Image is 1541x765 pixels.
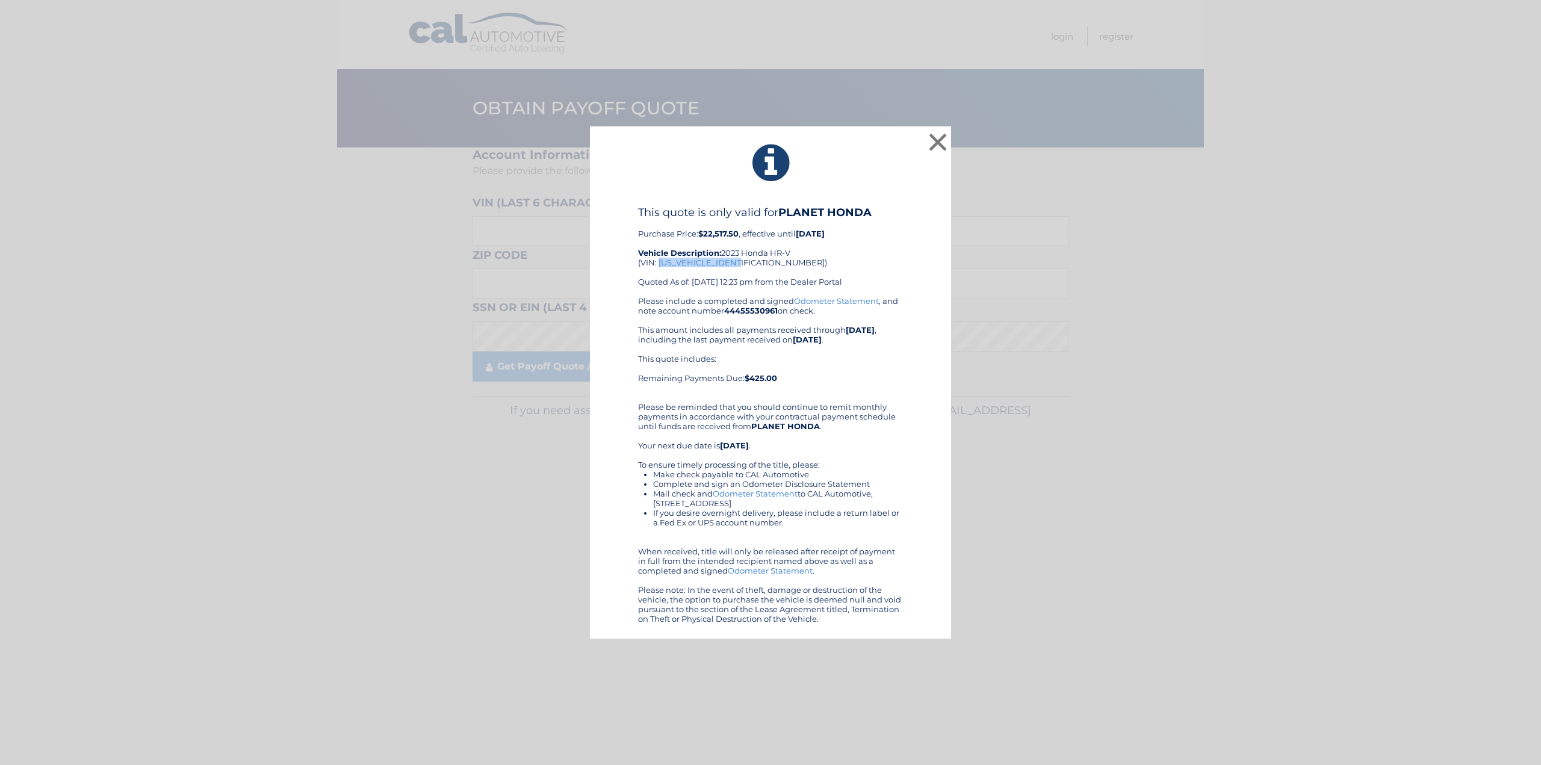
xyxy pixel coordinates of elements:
[778,206,872,219] b: PLANET HONDA
[638,206,903,296] div: Purchase Price: , effective until 2023 Honda HR-V (VIN: [US_VEHICLE_IDENTIFICATION_NUMBER]) Quote...
[745,373,777,383] b: $425.00
[846,325,875,335] b: [DATE]
[638,354,903,392] div: This quote includes: Remaining Payments Due:
[751,421,820,431] b: PLANET HONDA
[653,508,903,527] li: If you desire overnight delivery, please include a return label or a Fed Ex or UPS account number.
[796,229,825,238] b: [DATE]
[794,296,879,306] a: Odometer Statement
[720,441,749,450] b: [DATE]
[653,489,903,508] li: Mail check and to CAL Automotive, [STREET_ADDRESS]
[724,306,778,315] b: 44455530961
[653,469,903,479] li: Make check payable to CAL Automotive
[638,296,903,624] div: Please include a completed and signed , and note account number on check. This amount includes al...
[713,489,798,498] a: Odometer Statement
[728,566,813,575] a: Odometer Statement
[638,248,721,258] strong: Vehicle Description:
[698,229,739,238] b: $22,517.50
[638,206,903,219] h4: This quote is only valid for
[793,335,822,344] b: [DATE]
[926,130,950,154] button: ×
[653,479,903,489] li: Complete and sign an Odometer Disclosure Statement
